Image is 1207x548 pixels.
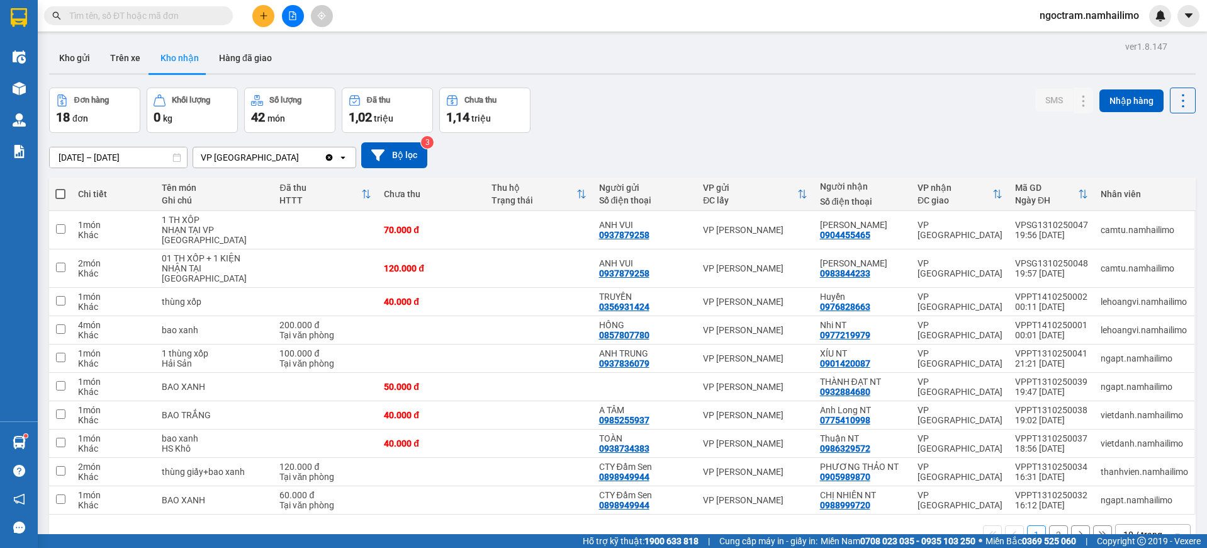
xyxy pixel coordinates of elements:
div: bao xanh [162,325,267,335]
div: VP [PERSON_NAME] [703,297,807,307]
div: VPPT1310250037 [1015,433,1088,443]
div: VP [GEOGRAPHIC_DATA] [918,490,1002,510]
div: Chưa thu [384,189,479,199]
button: plus [252,5,274,27]
div: 0986329572 [820,443,870,454]
div: 70.000 đ [384,225,479,235]
div: ĐC giao [918,195,992,205]
span: message [13,522,25,534]
span: question-circle [13,465,25,477]
span: ⚪️ [979,539,982,544]
div: Khác [78,302,149,312]
button: Số lượng42món [244,88,335,133]
div: HỒNG [599,320,691,330]
div: VP [PERSON_NAME] [703,325,807,335]
div: VP [GEOGRAPHIC_DATA] [918,433,1002,454]
div: 0904455465 [820,230,870,240]
div: 0932884680 [820,387,870,397]
div: 0985255937 [599,415,649,425]
div: TRUYỀN [599,292,691,302]
div: 01 TH XỐP + 1 KIỆN [162,253,267,263]
span: 42 [251,110,265,125]
img: solution-icon [13,145,26,158]
span: Miền Bắc [985,534,1076,548]
button: Khối lượng0kg [147,88,238,133]
button: 2 [1049,525,1068,544]
span: aim [317,11,326,20]
span: Miền Nam [821,534,975,548]
span: 1,02 [349,110,372,125]
span: đơn [72,113,88,123]
button: Kho nhận [150,43,209,73]
span: 0 [154,110,160,125]
div: lehoangvi.namhailimo [1101,297,1188,307]
div: 0898949944 [599,500,649,510]
img: logo-vxr [11,8,27,27]
div: Khác [78,330,149,340]
div: 0775410998 [820,415,870,425]
strong: 1900 633 818 [644,536,699,546]
span: | [1086,534,1087,548]
div: 00:01 [DATE] [1015,330,1088,340]
img: warehouse-icon [13,50,26,64]
div: 120.000 đ [279,462,371,472]
div: CHỊ NHIÊN NT [820,490,905,500]
div: bao xanh [162,433,267,443]
div: 0977219979 [820,330,870,340]
div: VP [GEOGRAPHIC_DATA] [918,377,1002,397]
div: Quỳnh Uyển [820,258,905,268]
div: VPPT1310250032 [1015,490,1088,500]
button: 1 [1027,525,1046,544]
div: vietdanh.namhailimo [1101,410,1188,420]
div: Tên món [162,183,267,193]
button: Đơn hàng18đơn [49,88,140,133]
div: BAO TRẮNG [162,410,267,420]
div: lehoangvi.namhailimo [1101,325,1188,335]
div: ĐC lấy [703,195,797,205]
div: 1 món [78,377,149,387]
span: kg [163,113,172,123]
div: Số điện thoại [599,195,691,205]
div: 19:57 [DATE] [1015,268,1088,278]
th: Toggle SortBy [1009,178,1094,211]
div: 0937879258 [599,268,649,278]
div: THÀNH ĐẠT NT [820,377,905,387]
img: warehouse-icon [13,82,26,95]
div: 1 món [78,292,149,302]
div: VP [GEOGRAPHIC_DATA] [918,320,1002,340]
div: Nhi NT [820,320,905,330]
div: CTY Đầm Sen [599,462,691,472]
div: Khác [78,230,149,240]
sup: 1 [24,434,28,438]
input: Tìm tên, số ĐT hoặc mã đơn [69,9,218,23]
div: Khác [78,358,149,368]
div: Thuận NT [820,433,905,443]
div: 16:12 [DATE] [1015,500,1088,510]
div: Đã thu [279,183,361,193]
div: VPSG1310250048 [1015,258,1088,268]
div: Trạng thái [491,195,576,205]
div: Hải Sản [162,358,267,368]
div: CTY Đầm Sen [599,490,691,500]
strong: 0369 525 060 [1022,536,1076,546]
div: 0976828663 [820,302,870,312]
div: 200.000 đ [279,320,371,330]
button: caret-down [1177,5,1199,27]
div: Tại văn phòng [279,500,371,510]
div: 0937879258 [599,230,649,240]
div: VPPT1310250034 [1015,462,1088,472]
span: triệu [471,113,491,123]
div: 0905989870 [820,472,870,482]
span: | [708,534,710,548]
div: Số lượng [269,96,301,105]
div: Tại văn phòng [279,472,371,482]
div: BAO XANH [162,382,267,392]
div: 1 món [78,405,149,415]
span: Hỗ trợ kỹ thuật: [583,534,699,548]
div: VP [PERSON_NAME] [703,438,807,448]
div: VPPT1310250039 [1015,377,1088,387]
span: triệu [374,113,393,123]
div: 0937836079 [599,358,649,368]
span: copyright [1137,537,1146,545]
div: 40.000 đ [384,438,479,448]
